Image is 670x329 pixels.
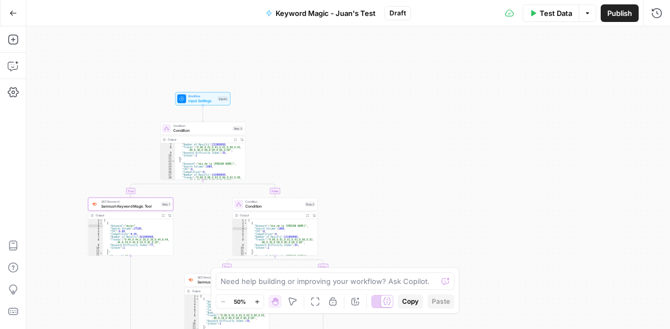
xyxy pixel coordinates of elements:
div: Output [96,213,158,218]
div: 4 [89,227,103,230]
div: 13 [233,255,248,258]
div: Step 3 [305,202,315,207]
span: Input Settings [188,98,216,103]
div: 2 [233,222,248,225]
div: Output [240,213,303,218]
div: 16 [161,171,175,174]
span: Toggle code folding, rows 1 through 1002 [196,295,199,298]
span: Condition [245,203,303,209]
button: Paste [427,294,454,309]
div: Step 1 [161,202,171,207]
span: 50% [234,297,246,306]
span: Toggle code folding, rows 1 through 1002 [244,219,248,222]
img: website_grey.svg [18,29,26,37]
span: Workflow [188,94,216,98]
span: SEO Research [197,275,255,280]
img: tab_domain_overview_orange.svg [30,64,39,73]
div: 2 [185,298,200,300]
div: 9 [185,320,200,322]
div: 5 [233,230,248,233]
div: 17 [161,174,175,176]
span: Toggle code folding, rows 12 through 21 [244,252,248,255]
span: Publish [607,8,632,19]
div: 18 [161,176,175,182]
div: Keywords by Traffic [122,65,185,72]
div: 4 [185,303,200,306]
div: 11 [185,325,200,328]
span: Condition [173,127,230,133]
span: Semrush Keyword Magic Tool [101,203,159,209]
div: 7 [89,236,103,238]
img: logo_orange.svg [18,18,26,26]
div: 1 [185,295,200,298]
button: Publish [601,4,639,22]
div: 3 [233,225,248,227]
div: 12 [233,252,248,255]
div: 5 [89,230,103,233]
span: Toggle code folding, rows 2 through 11 [196,298,199,300]
div: 10 [233,247,248,249]
button: Keyword Magic - Juan's Test [259,4,382,22]
div: 12 [89,252,103,255]
div: Domain Overview [42,65,98,72]
div: Output [192,289,255,293]
span: Toggle code folding, rows 1 through 1002 [100,219,103,222]
div: 4 [233,227,248,230]
g: Edge from start to step_2 [202,105,204,121]
div: 3 [89,225,103,227]
div: 7 [233,236,248,238]
img: 8a3tdog8tf0qdwwcclgyu02y995m [92,202,97,207]
div: Domain: [DOMAIN_NAME] [29,29,121,37]
span: Condition [245,199,303,204]
button: Test Data [523,4,579,22]
span: SEO Research [101,199,159,204]
span: Keyword Magic - Juan's Test [276,8,376,19]
div: 13 [161,163,175,165]
g: Edge from step_2 to step_1 [130,180,203,197]
div: Inputs [218,96,228,101]
div: SEO ResearchSemrush Keyword Magic ToolStep 1Output[ { "Keyword":"mujer", "Search Volume":27100, "... [88,198,173,256]
span: Semrush Keyword Magic Tool [197,279,255,285]
div: 2 [89,222,103,225]
div: WorkflowInput SettingsInputs [160,92,245,105]
div: 10 [185,322,200,325]
div: 8 [161,146,175,152]
div: 13 [89,255,103,258]
g: Edge from step_2 to step_3 [203,180,276,197]
span: Copy [402,297,419,306]
div: 6 [89,233,103,236]
span: Toggle code folding, rows 12 through 21 [172,160,175,163]
div: 1 [233,219,248,222]
div: 15 [161,168,175,171]
div: 10 [161,154,175,157]
div: Output [168,137,230,142]
g: Edge from step_3 to step_5 [275,255,324,272]
div: 6 [233,233,248,236]
div: 3 [185,300,200,303]
div: 12 [161,160,175,163]
img: tab_keywords_by_traffic_grey.svg [109,64,118,73]
div: 9 [89,244,103,247]
div: v 4.0.25 [31,18,54,26]
div: Step 2 [233,126,243,131]
div: 11 [233,249,248,252]
button: Copy [398,294,423,309]
g: Edge from step_3 to step_4 [226,255,275,272]
div: 10 [89,247,103,249]
div: 9 [161,152,175,154]
span: Toggle code folding, rows 2 through 11 [244,222,248,225]
div: 1 [89,219,103,222]
div: 11 [161,157,175,160]
div: 5 [185,306,200,309]
span: Draft [389,8,406,18]
div: ConditionConditionStep 3Output[ { "Keyword":"dia de la [PERSON_NAME]", "Search Volume":1900, "CPC... [233,198,318,256]
div: 8 [185,314,200,320]
span: Toggle code folding, rows 12 through 21 [100,252,103,255]
div: ConditionConditionStep 2Output "Number of Results":231000000, "Trends":"0.00,0.01,0.01,0.03,0.00,... [160,122,245,180]
div: 6 [185,309,200,311]
span: Test Data [540,8,572,19]
div: 8 [233,238,248,244]
div: 9 [233,244,248,247]
span: Toggle code folding, rows 2 through 11 [100,222,103,225]
span: Condition [173,124,230,128]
